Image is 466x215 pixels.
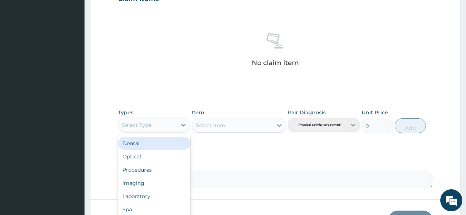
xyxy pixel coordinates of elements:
label: Types [118,110,133,116]
img: d_794563401_company_1708531726252_794563401 [14,37,30,55]
div: Chat with us now [38,41,123,51]
textarea: Type your message and hit 'Enter' [4,140,140,165]
label: Item [192,109,204,116]
div: Optical [118,150,190,163]
div: Procedures [118,163,190,176]
span: We're online! [43,62,101,136]
div: Imaging [118,176,190,190]
div: Laboratory [118,190,190,203]
div: Select Type [122,121,151,129]
div: Dental [118,137,190,150]
button: Add [395,118,426,133]
div: Minimize live chat window [121,4,138,21]
p: No claim item [252,59,299,67]
label: Unit Price [362,109,388,116]
label: Comment [118,160,432,166]
label: Pair Diagnosis [288,109,326,116]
